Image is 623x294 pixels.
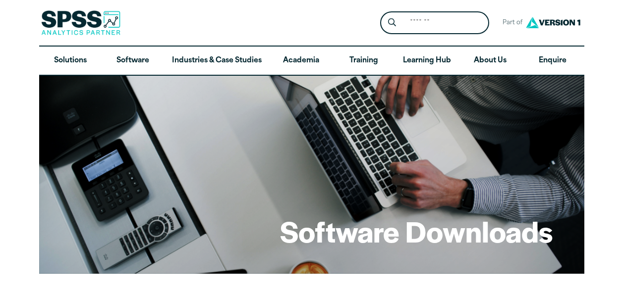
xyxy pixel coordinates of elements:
[388,18,396,27] svg: Search magnifying glass icon
[164,47,270,75] a: Industries & Case Studies
[523,13,583,32] img: Version1 Logo
[459,47,521,75] a: About Us
[332,47,395,75] a: Training
[39,47,584,75] nav: Desktop version of site main menu
[383,14,401,32] button: Search magnifying glass icon
[380,11,489,35] form: Site Header Search Form
[395,47,459,75] a: Learning Hub
[102,47,164,75] a: Software
[41,10,120,35] img: SPSS Analytics Partner
[270,47,332,75] a: Academia
[521,47,584,75] a: Enquire
[280,212,553,250] h1: Software Downloads
[39,47,102,75] a: Solutions
[497,16,523,30] span: Part of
